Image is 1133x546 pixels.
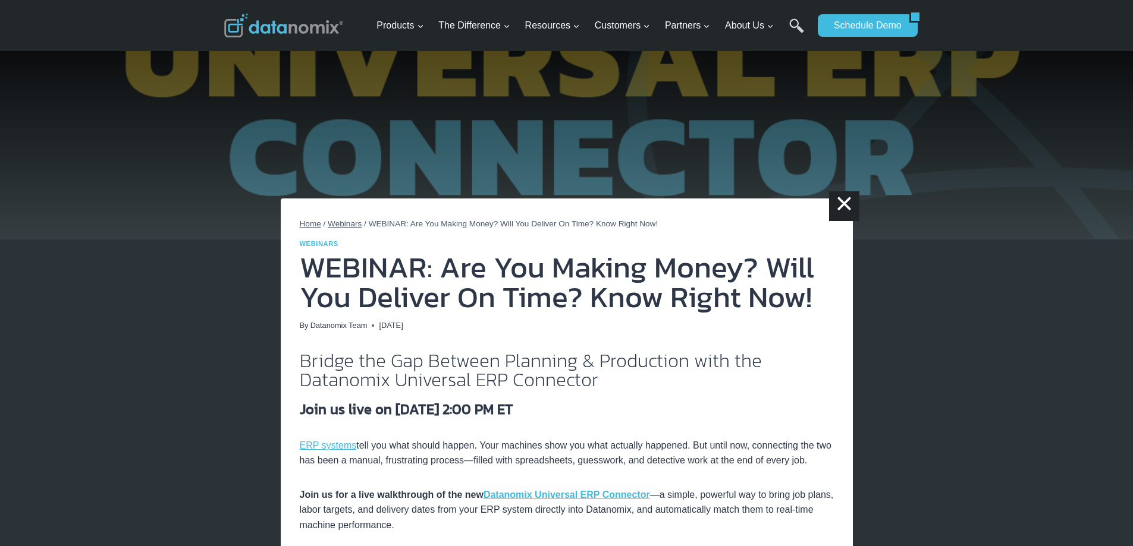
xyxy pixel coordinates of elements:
[595,18,650,33] span: Customers
[224,14,343,37] img: Datanomix
[300,217,834,231] nav: Breadcrumbs
[300,399,513,419] strong: Join us live on [DATE] 2:00 PM ET
[725,18,774,33] span: About Us
[300,219,321,228] a: Home
[484,490,650,500] a: Datanomix Universal ERP Connector
[324,219,326,228] span: /
[300,487,834,533] p: —a simple, powerful way to bring job plans, labor targets, and delivery dates from your ERP syste...
[789,18,804,45] a: Search
[525,18,580,33] span: Resources
[369,219,658,228] span: WEBINAR: Are You Making Money? Will You Deliver On Time? Know Right Now!
[372,7,812,45] nav: Primary Navigation
[300,440,357,450] a: ERP systems
[438,18,510,33] span: The Difference
[376,18,423,33] span: Products
[665,18,710,33] span: Partners
[829,191,859,221] a: ×
[379,320,403,332] time: [DATE]
[300,351,834,389] h2: Bridge the Gap Between Planning & Production with the Datanomix Universal ERP Connector
[328,219,362,228] a: Webinars
[818,14,909,37] a: Schedule Demo
[364,219,366,228] span: /
[300,240,338,247] a: Webinars
[300,253,834,312] h1: WEBINAR: Are You Making Money? Will You Deliver On Time? Know Right Now!
[300,320,309,332] span: By
[310,321,368,330] a: Datanomix Team
[300,438,834,468] p: tell you what should happen. Your machines show you what actually happened. But until now, connec...
[300,490,650,500] strong: Join us for a live walkthrough of the new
